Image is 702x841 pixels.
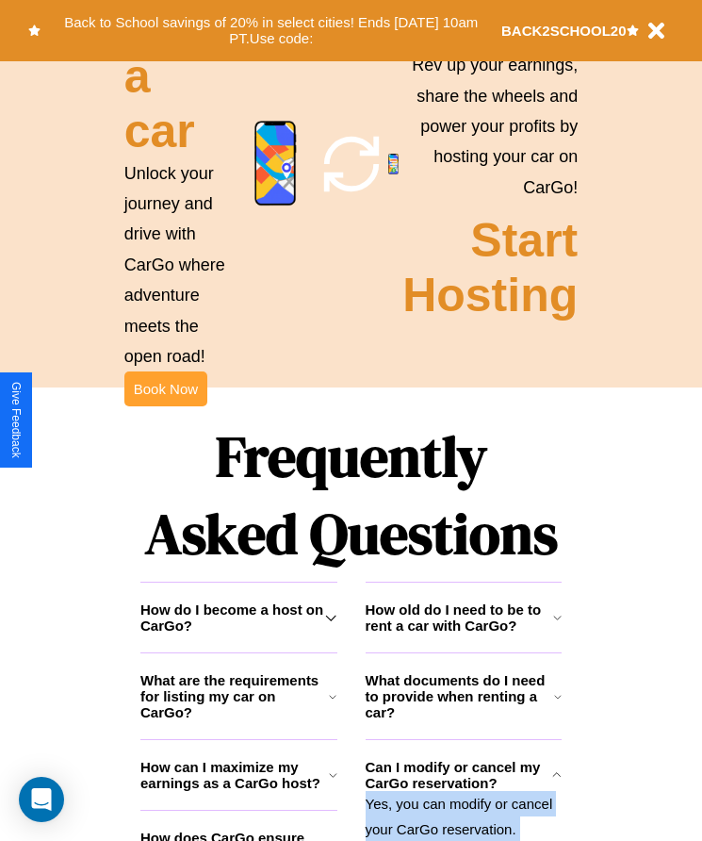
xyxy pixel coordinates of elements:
button: Book Now [124,371,207,406]
h3: How do I become a host on CarGo? [140,602,325,634]
div: Open Intercom Messenger [19,777,64,822]
img: phone [388,154,399,174]
h3: What are the requirements for listing my car on CarGo? [140,672,329,720]
div: Give Feedback [9,382,23,458]
p: Unlock your journey and drive with CarGo where adventure meets the open road! [124,158,234,372]
button: Back to School savings of 20% in select cities! Ends [DATE] 10am PT.Use code: [41,9,501,52]
h3: How can I maximize my earnings as a CarGo host? [140,759,329,791]
p: Rev up your earnings, share the wheels and power your profits by hosting your car on CarGo! [402,50,578,203]
h3: What documents do I need to provide when renting a car? [366,672,555,720]
h2: Start Hosting [402,213,578,322]
h1: Frequently Asked Questions [140,408,562,582]
img: phone [254,121,297,206]
h3: Can I modify or cancel my CarGo reservation? [366,759,553,791]
b: BACK2SCHOOL20 [501,23,627,39]
h3: How old do I need to be to rent a car with CarGo? [366,602,553,634]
